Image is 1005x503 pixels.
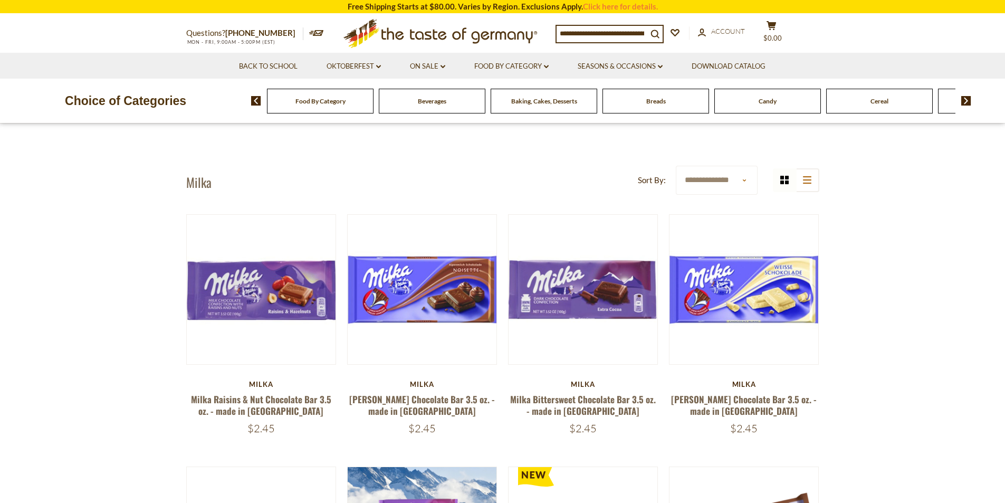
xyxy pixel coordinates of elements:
a: Oktoberfest [327,61,381,72]
span: $2.45 [247,422,275,435]
img: Milka [187,215,336,364]
label: Sort By: [638,174,666,187]
a: Beverages [418,97,446,105]
a: Candy [759,97,777,105]
a: Food By Category [295,97,346,105]
h1: Milka [186,174,212,190]
a: Cereal [870,97,888,105]
button: $0.00 [756,21,788,47]
a: Milka Raisins & Nut Chocolate Bar 3.5 oz. - made in [GEOGRAPHIC_DATA] [191,393,331,417]
div: Milka [508,380,658,388]
a: Back to School [239,61,298,72]
span: $0.00 [763,34,782,42]
div: Milka [186,380,337,388]
p: Questions? [186,26,303,40]
img: Milka [669,215,819,364]
a: On Sale [410,61,445,72]
span: $2.45 [730,422,758,435]
a: Download Catalog [692,61,765,72]
a: [PERSON_NAME] Chocolate Bar 3.5 oz. - made in [GEOGRAPHIC_DATA] [671,393,817,417]
a: [PHONE_NUMBER] [225,28,295,37]
span: $2.45 [408,422,436,435]
span: MON - FRI, 9:00AM - 5:00PM (EST) [186,39,276,45]
img: previous arrow [251,96,261,106]
div: Milka [669,380,819,388]
a: Food By Category [474,61,549,72]
a: Account [698,26,745,37]
span: Account [711,27,745,35]
a: Click here for details. [583,2,658,11]
div: Milka [347,380,497,388]
a: Milka Bittersweet Chocolate Bar 3.5 oz. - made in [GEOGRAPHIC_DATA] [510,393,656,417]
a: [PERSON_NAME] Chocolate Bar 3.5 oz. - made in [GEOGRAPHIC_DATA] [349,393,495,417]
img: Milka [509,215,658,364]
img: next arrow [961,96,971,106]
span: $2.45 [569,422,597,435]
a: Seasons & Occasions [578,61,663,72]
a: Baking, Cakes, Desserts [511,97,577,105]
a: Breads [646,97,666,105]
img: Milka [348,215,497,364]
